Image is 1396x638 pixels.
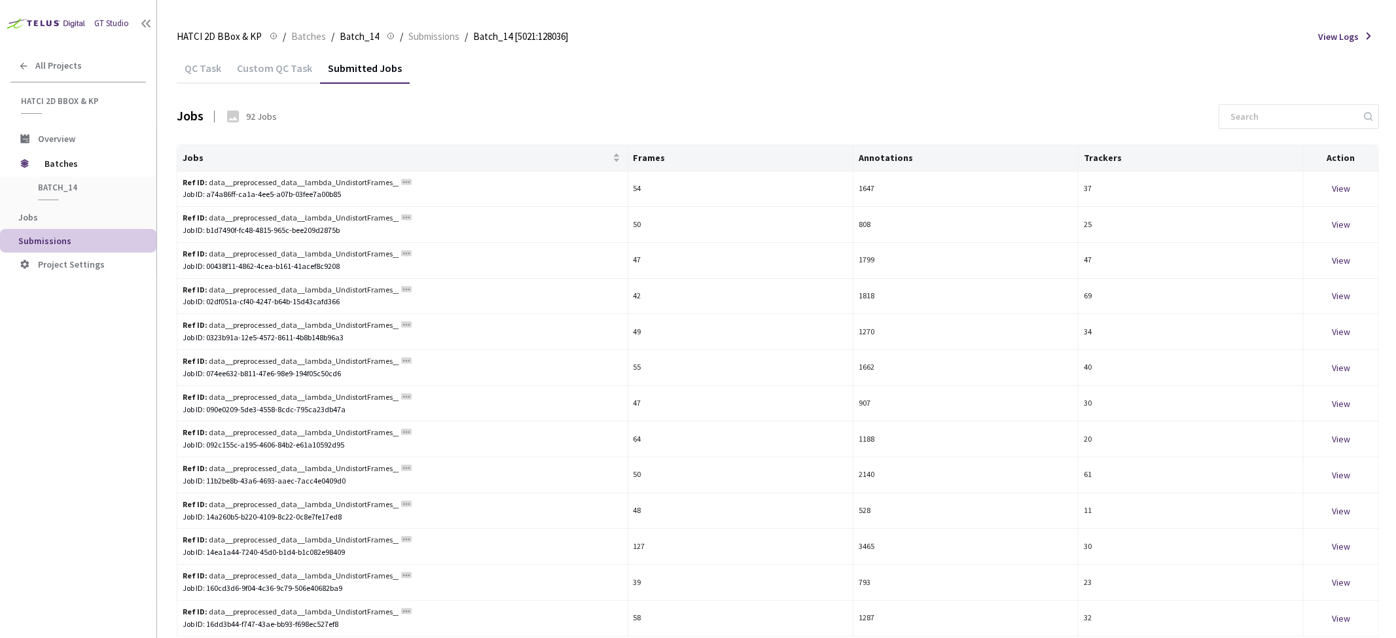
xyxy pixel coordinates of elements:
[628,601,853,637] td: 58
[183,607,207,616] b: Ref ID:
[183,213,207,222] b: Ref ID:
[183,152,610,163] span: Jobs
[18,211,38,223] span: Jobs
[183,284,399,296] div: data__preprocessed_data__lambda_UndistortFrames__20250407_142216/
[331,29,334,44] li: /
[1223,105,1362,128] input: Search
[853,207,1079,243] td: 808
[229,62,320,84] div: Custom QC Task
[1309,611,1373,626] div: View
[628,421,853,457] td: 64
[289,29,329,43] a: Batches
[853,601,1079,637] td: 1287
[340,29,379,44] span: Batch_14
[1309,432,1373,446] div: View
[183,356,207,366] b: Ref ID:
[628,529,853,565] td: 127
[628,207,853,243] td: 50
[853,171,1079,207] td: 1647
[183,427,207,437] b: Ref ID:
[628,457,853,493] td: 50
[853,565,1079,601] td: 793
[1079,171,1304,207] td: 37
[183,224,622,237] div: Job ID: b1d7490f-fc48-4815-965c-bee209d2875b
[35,60,82,71] span: All Projects
[1309,217,1373,232] div: View
[183,355,399,368] div: data__preprocessed_data__lambda_UndistortFrames__20250415_113742/
[628,386,853,422] td: 47
[183,392,207,402] b: Ref ID:
[183,320,207,330] b: Ref ID:
[183,463,399,475] div: data__preprocessed_data__lambda_UndistortFrames__20250401_113639/
[21,96,138,107] span: HATCI 2D BBox & KP
[465,29,468,44] li: /
[183,427,399,439] div: data__preprocessed_data__lambda_UndistortFrames__20250328_124657/
[628,493,853,529] td: 48
[1079,314,1304,350] td: 34
[1309,575,1373,590] div: View
[1309,397,1373,411] div: View
[1309,361,1373,375] div: View
[183,475,622,487] div: Job ID: 11b2be8b-43a6-4693-aaec-7acc4e0409d0
[1079,350,1304,386] td: 40
[1309,289,1373,303] div: View
[853,386,1079,422] td: 907
[628,279,853,315] td: 42
[183,296,622,308] div: Job ID: 02df051a-cf40-4247-b64b-15d43cafd366
[38,258,105,270] span: Project Settings
[38,182,135,193] span: Batch_14
[628,243,853,279] td: 47
[853,350,1079,386] td: 1662
[1079,493,1304,529] td: 11
[183,618,622,631] div: Job ID: 16dd3b44-f747-43ae-bb93-f698ec527ef8
[320,62,410,84] div: Submitted Jobs
[1309,253,1373,268] div: View
[853,314,1079,350] td: 1270
[628,350,853,386] td: 55
[183,534,399,546] div: data__preprocessed_data__lambda_UndistortFrames__20250328_120514/
[628,314,853,350] td: 49
[183,439,622,452] div: Job ID: 092c155c-a195-4606-84b2-e61a10592d95
[853,145,1079,171] th: Annotations
[1079,279,1304,315] td: 69
[400,29,403,44] li: /
[1309,504,1373,518] div: View
[177,29,262,44] span: HATCI 2D BBox & KP
[183,332,622,344] div: Job ID: 0323b91a-12e5-4572-8611-4b8b148b96a3
[246,110,277,123] div: 92 Jobs
[628,145,853,171] th: Frames
[1309,325,1373,339] div: View
[853,493,1079,529] td: 528
[183,511,622,523] div: Job ID: 14a260b5-b220-4109-8c22-0c8e7fe17ed8
[177,107,204,126] div: Jobs
[183,463,207,473] b: Ref ID:
[183,285,207,294] b: Ref ID:
[183,571,207,580] b: Ref ID:
[1079,529,1304,565] td: 30
[183,319,399,332] div: data__preprocessed_data__lambda_UndistortFrames__20250424_122318/
[177,62,229,84] div: QC Task
[628,565,853,601] td: 39
[628,171,853,207] td: 54
[183,606,399,618] div: data__preprocessed_data__lambda_UndistortFrames__20250407_111101/
[183,404,622,416] div: Job ID: 090e0209-5de3-4558-8cdc-795ca23db47a
[1079,145,1304,171] th: Trackers
[45,151,134,177] span: Batches
[1079,421,1304,457] td: 20
[1309,539,1373,554] div: View
[183,260,622,273] div: Job ID: 00438f11-4862-4cea-b161-41acef8c9208
[183,249,207,258] b: Ref ID:
[18,235,71,247] span: Submissions
[853,279,1079,315] td: 1818
[183,212,399,224] div: data__preprocessed_data__lambda_UndistortFrames__20250414_154527/
[1309,181,1373,196] div: View
[94,18,129,30] div: GT Studio
[177,145,628,171] th: Jobs
[183,499,399,511] div: data__preprocessed_data__lambda_UndistortFrames__20250424_121354/
[1079,207,1304,243] td: 25
[183,177,399,189] div: data__preprocessed_data__lambda_UndistortFrames__20250403_113437/
[183,546,622,559] div: Job ID: 14ea1a44-7240-45d0-b1d4-b1c082e98409
[408,29,459,44] span: Submissions
[853,457,1079,493] td: 2140
[183,177,207,187] b: Ref ID:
